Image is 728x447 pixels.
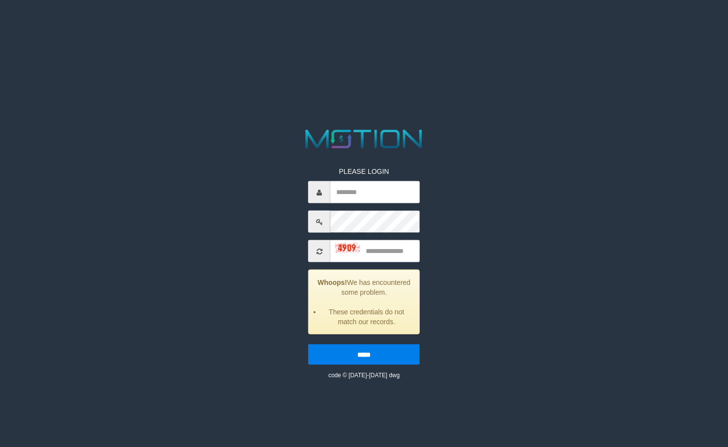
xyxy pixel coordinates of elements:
[300,127,428,152] img: MOTION_logo.png
[308,167,420,176] p: PLEASE LOGIN
[318,279,347,286] strong: Whoops!
[335,243,360,253] img: captcha
[308,270,420,335] div: We has encountered some problem.
[321,307,412,327] li: These credentials do not match our records.
[328,372,400,379] small: code © [DATE]-[DATE] dwg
